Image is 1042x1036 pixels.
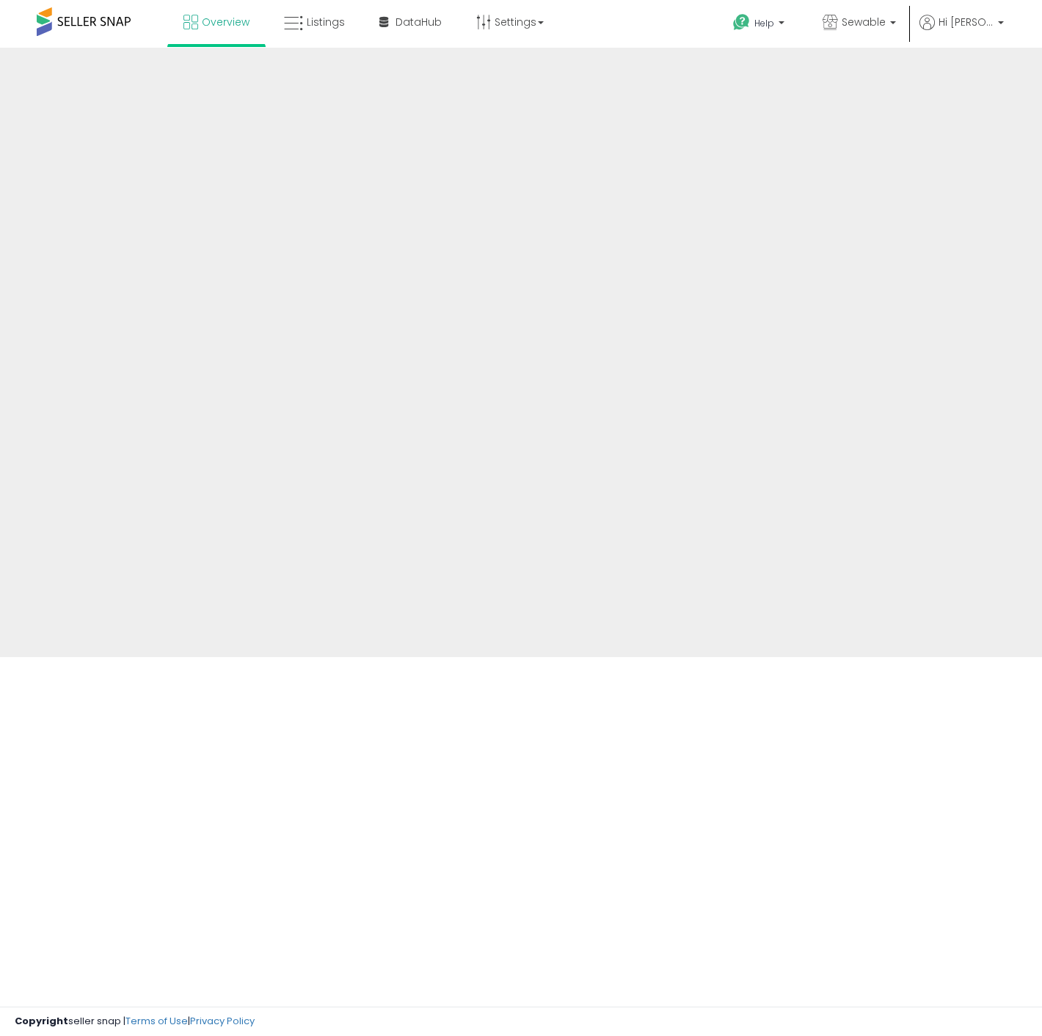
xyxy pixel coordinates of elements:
[842,15,886,29] span: Sewable
[307,15,345,29] span: Listings
[754,17,774,29] span: Help
[939,15,994,29] span: Hi [PERSON_NAME]
[721,2,799,48] a: Help
[202,15,249,29] span: Overview
[732,13,751,32] i: Get Help
[396,15,442,29] span: DataHub
[919,15,1004,48] a: Hi [PERSON_NAME]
